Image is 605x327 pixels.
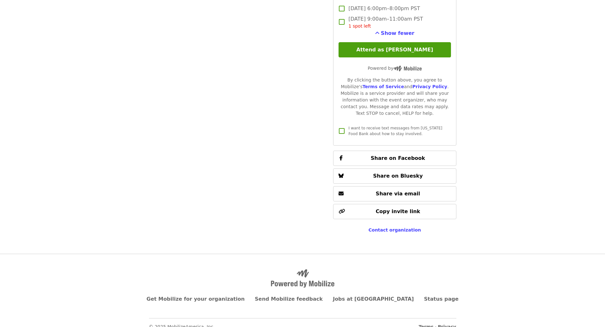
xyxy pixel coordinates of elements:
button: See more timeslots [375,29,414,37]
span: Powered by [368,66,422,71]
button: Share on Facebook [333,151,456,166]
a: Privacy Policy [412,84,447,89]
a: Contact organization [368,227,421,232]
span: I want to receive text messages from [US_STATE] Food Bank about how to stay involved. [348,126,442,136]
span: Share on Bluesky [373,173,423,179]
img: Powered by Mobilize [393,66,422,71]
span: [DATE] 9:00am–11:00am PST [348,15,423,29]
button: Copy invite link [333,204,456,219]
button: Share via email [333,186,456,201]
button: Attend as [PERSON_NAME] [339,42,451,57]
button: Share on Bluesky [333,168,456,184]
a: Send Mobilize feedback [255,296,323,302]
span: Copy invite link [376,208,420,214]
a: Status page [424,296,459,302]
span: Share via email [376,191,420,197]
span: Show fewer [381,30,414,36]
nav: Primary footer navigation [149,295,456,303]
span: 1 spot left [348,23,371,29]
img: Powered by Mobilize [271,269,334,288]
span: [DATE] 6:00pm–8:00pm PST [348,5,420,12]
a: Jobs at [GEOGRAPHIC_DATA] [333,296,414,302]
a: Terms of Service [362,84,404,89]
span: Share on Facebook [371,155,425,161]
div: By clicking the button above, you agree to Mobilize's and . Mobilize is a service provider and wi... [339,77,451,117]
a: Get Mobilize for your organization [146,296,245,302]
